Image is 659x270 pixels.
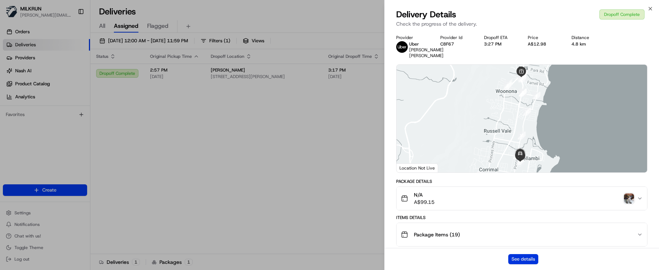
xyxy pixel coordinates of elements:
button: See details [508,254,538,264]
img: photo_proof_of_delivery image [624,193,634,203]
span: N/A [414,191,435,198]
div: 6 [518,74,526,82]
img: uber-new-logo.jpeg [396,41,408,53]
div: Package Details [396,179,647,184]
button: C8F67 [440,41,454,47]
div: 9 [532,92,540,100]
div: Provider [396,35,428,40]
div: Distance [572,35,604,40]
div: Dropoff ETA [484,35,516,40]
span: A$99.15 [414,198,435,206]
span: Uber [409,41,419,47]
div: Location Not Live [397,163,438,172]
span: [PERSON_NAME] [PERSON_NAME] [409,47,444,59]
div: 1 [504,80,512,88]
div: Items Details [396,215,647,220]
p: Check the progress of the delivery. [396,20,647,27]
div: 8 [519,89,527,97]
div: 2 [504,82,512,90]
button: N/AA$99.15photo_proof_of_delivery image [397,187,647,210]
div: 4.8 km [572,41,604,47]
div: 10 [523,108,531,116]
div: 3:27 PM [484,41,516,47]
div: Price [528,35,560,40]
span: Delivery Details [396,9,456,20]
div: A$12.98 [528,41,560,47]
div: 11 [518,132,526,140]
button: Package Items (19) [397,223,647,246]
div: Provider Id [440,35,472,40]
span: Package Items ( 19 ) [414,231,460,238]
